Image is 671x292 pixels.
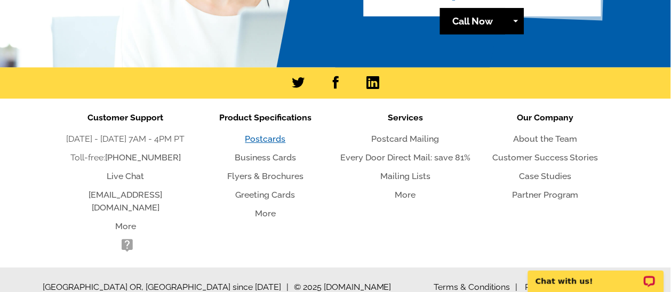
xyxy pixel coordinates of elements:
[521,258,671,292] iframe: LiveChat chat widget
[434,282,518,292] a: Terms & Conditions
[517,112,574,123] span: Our Company
[115,221,136,231] a: More
[512,190,579,200] a: Partner Program
[235,152,296,163] a: Business Cards
[89,190,162,213] a: [EMAIL_ADDRESS][DOMAIN_NAME]
[255,208,276,218] a: More
[395,190,416,200] a: More
[219,112,311,123] span: Product Specifications
[55,151,196,164] li: Toll-free:
[380,171,430,181] a: Mailing Lists
[105,152,181,163] a: [PHONE_NUMBER]
[492,152,598,163] a: Customer Success Stories
[87,112,163,123] span: Customer Support
[440,8,505,35] a: Call Now
[55,133,196,145] li: [DATE] - [DATE] 7AM - 4PM PT
[236,190,295,200] a: Greeting Cards
[107,171,144,181] a: Live Chat
[245,134,286,144] a: Postcards
[514,134,578,144] a: About the Team
[372,134,440,144] a: Postcard Mailing
[388,112,423,123] span: Services
[227,171,303,181] a: Flyers & Brochures
[520,171,572,181] a: Case Studies
[340,152,470,163] a: Every Door Direct Mail: save 81%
